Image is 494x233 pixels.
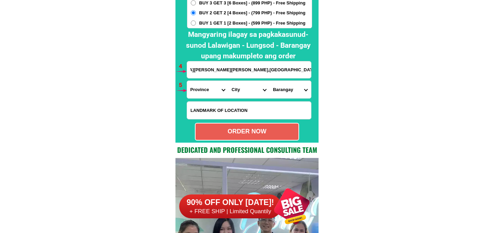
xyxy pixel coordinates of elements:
[187,81,228,98] select: Select province
[228,81,269,98] select: Select district
[187,61,311,78] input: Input address
[181,29,315,62] h2: Mangyaring ilagay sa pagkakasunud-sunod Lalawigan - Lungsod - Barangay upang makumpleto ang order
[191,0,196,5] input: BUY 3 GET 3 [6 Boxes] - (899 PHP) - Free Shipping
[179,81,187,90] h6: 5
[191,20,196,26] input: BUY 1 GET 1 [2 Boxes] - (599 PHP) - Free Shipping
[269,81,311,98] select: Select commune
[187,102,311,119] input: Input LANDMARKOFLOCATION
[191,10,196,15] input: BUY 2 GET 2 [4 Boxes] - (799 PHP) - Free Shipping
[199,20,306,27] span: BUY 1 GET 1 [2 Boxes] - (599 PHP) - Free Shipping
[199,10,306,16] span: BUY 2 GET 2 [4 Boxes] - (799 PHP) - Free Shipping
[179,62,187,71] h6: 4
[196,127,298,136] div: ORDER NOW
[179,208,281,215] h6: + FREE SHIP | Limited Quantily
[175,145,319,155] h2: Dedicated and professional consulting team
[179,198,281,208] h6: 90% OFF ONLY [DATE]!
